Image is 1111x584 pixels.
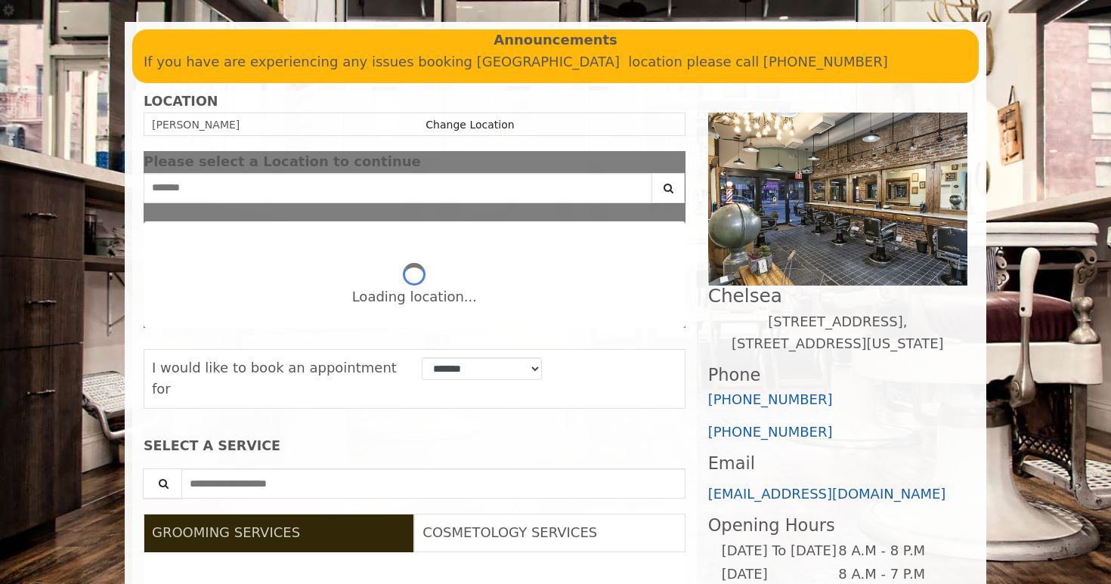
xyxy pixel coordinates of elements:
b: LOCATION [144,94,218,109]
button: close dialog [663,157,685,167]
a: [PHONE_NUMBER] [708,424,833,440]
h2: Chelsea [708,286,967,306]
td: 8 A.M - 8 P.M [837,539,955,563]
span: GROOMING SERVICES [152,524,300,540]
p: If you have are experiencing any issues booking [GEOGRAPHIC_DATA] location please call [PHONE_NUM... [144,51,967,73]
div: Loading location... [352,286,477,308]
div: Center Select [144,173,685,211]
span: [PERSON_NAME] [152,119,240,131]
a: [PHONE_NUMBER] [708,391,833,407]
a: [EMAIL_ADDRESS][DOMAIN_NAME] [708,486,946,502]
b: Announcements [494,29,617,51]
td: [DATE] To [DATE] [721,539,837,563]
h3: Phone [708,366,967,385]
div: SELECT A SERVICE [144,439,685,453]
a: Change Location [426,119,514,131]
span: I would like to book an appointment for [152,360,397,397]
h3: Email [708,454,967,473]
h3: Opening Hours [708,516,967,535]
input: Search Center [144,173,652,203]
span: COSMETOLOGY SERVICES [422,524,597,540]
button: Service Search [143,468,182,499]
span: Please select a Location to continue [144,153,421,169]
p: [STREET_ADDRESS],[STREET_ADDRESS][US_STATE] [708,311,967,355]
i: Search button [660,183,677,193]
